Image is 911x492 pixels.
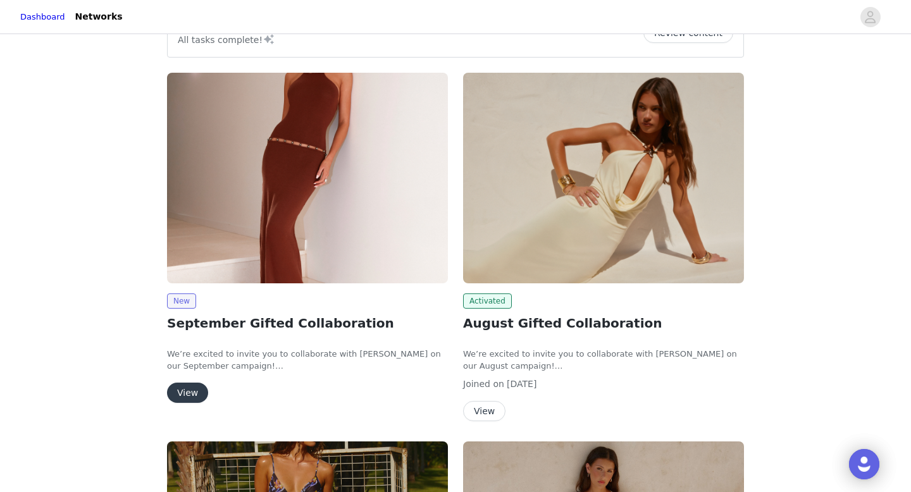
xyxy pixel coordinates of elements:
[864,7,876,27] div: avatar
[463,293,512,309] span: Activated
[167,348,448,372] p: We’re excited to invite you to collaborate with [PERSON_NAME] on our September campaign!
[167,383,208,403] button: View
[463,73,744,283] img: Peppermayo AUS
[167,293,196,309] span: New
[20,11,65,23] a: Dashboard
[463,401,505,421] button: View
[463,348,744,372] p: We’re excited to invite you to collaborate with [PERSON_NAME] on our August campaign!
[463,407,505,416] a: View
[507,379,536,389] span: [DATE]
[167,73,448,283] img: Peppermayo AUS
[68,3,130,31] a: Networks
[167,388,208,398] a: View
[463,314,744,333] h2: August Gifted Collaboration
[463,379,504,389] span: Joined on
[849,449,879,479] div: Open Intercom Messenger
[167,314,448,333] h2: September Gifted Collaboration
[178,32,275,47] p: All tasks complete!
